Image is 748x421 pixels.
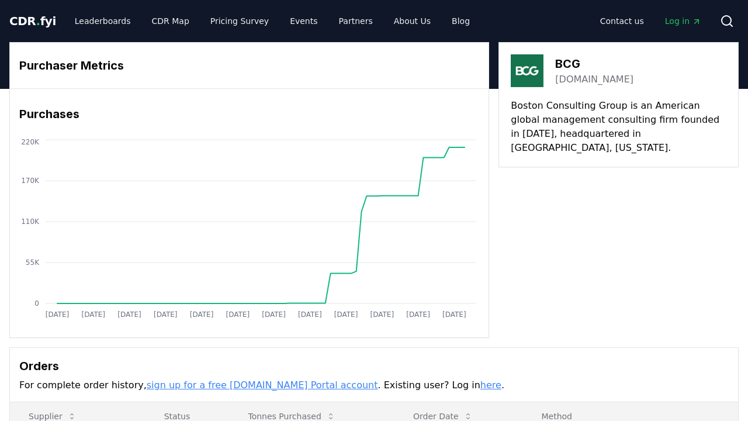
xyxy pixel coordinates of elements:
nav: Main [65,11,479,32]
h3: Purchaser Metrics [19,57,479,74]
p: Boston Consulting Group is an American global management consulting firm founded in [DATE], headq... [511,99,726,155]
a: [DOMAIN_NAME] [555,73,633,87]
h3: Purchases [19,105,479,123]
tspan: [DATE] [370,310,394,319]
a: About Us [385,11,440,32]
a: CDR.fyi [9,13,56,29]
span: Log in [665,15,701,27]
tspan: [DATE] [154,310,178,319]
a: Leaderboards [65,11,140,32]
tspan: [DATE] [81,310,105,319]
h3: BCG [555,55,633,73]
a: CDR Map [143,11,199,32]
a: Contact us [591,11,653,32]
p: For complete order history, . Existing user? Log in . [19,378,729,392]
a: sign up for a free [DOMAIN_NAME] Portal account [147,379,378,391]
span: CDR fyi [9,14,56,28]
nav: Main [591,11,711,32]
a: Log in [656,11,711,32]
span: . [36,14,40,28]
a: Pricing Survey [201,11,278,32]
a: Partners [330,11,382,32]
tspan: [DATE] [334,310,358,319]
a: Blog [442,11,479,32]
tspan: 55K [26,258,40,267]
a: Events [280,11,327,32]
tspan: 0 [34,299,39,308]
tspan: [DATE] [226,310,250,319]
tspan: [DATE] [298,310,322,319]
tspan: 170K [21,177,40,185]
tspan: 110K [21,218,40,226]
h3: Orders [19,357,729,375]
tspan: [DATE] [262,310,286,319]
tspan: [DATE] [406,310,430,319]
tspan: [DATE] [442,310,466,319]
tspan: 220K [21,138,40,146]
tspan: [DATE] [117,310,141,319]
tspan: [DATE] [46,310,70,319]
tspan: [DATE] [190,310,214,319]
a: here [480,379,501,391]
img: BCG-logo [511,54,543,87]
